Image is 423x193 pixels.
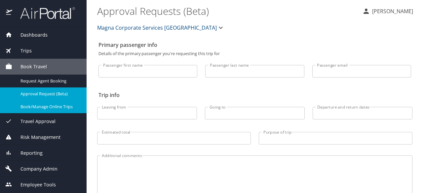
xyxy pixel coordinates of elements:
span: Trips [12,47,32,54]
img: icon-airportal.png [6,7,13,19]
button: [PERSON_NAME] [360,5,416,17]
span: Book Travel [12,63,47,70]
span: Approval Request (Beta) [20,91,79,97]
p: [PERSON_NAME] [370,7,413,15]
span: Dashboards [12,31,48,39]
span: Travel Approval [12,118,56,125]
h2: Trip info [98,90,411,100]
span: Magna Corporate Services [GEOGRAPHIC_DATA] [97,23,217,32]
p: Details of the primary passenger you're requesting this trip for [98,51,411,56]
h1: Approval Requests (Beta) [97,1,357,21]
span: Book/Manage Online Trips [20,104,79,110]
span: Employee Tools [12,181,56,188]
span: Request Agent Booking [20,78,79,84]
button: Magna Corporate Services [GEOGRAPHIC_DATA] [95,21,227,34]
span: Company Admin [12,165,58,173]
h2: Primary passenger info [98,40,411,50]
img: airportal-logo.png [13,7,75,19]
span: Risk Management [12,134,60,141]
span: Reporting [12,149,43,157]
